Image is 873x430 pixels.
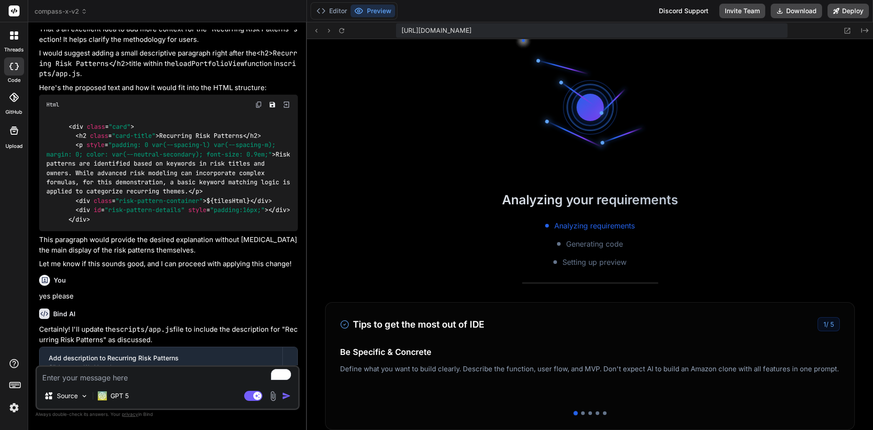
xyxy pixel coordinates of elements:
[175,59,245,68] code: loadPortfolioView
[46,141,279,158] span: < = >
[39,83,298,93] p: Here's the proposed text and how it would fit into the HTML structure:
[276,206,286,214] span: div
[828,4,869,18] button: Deploy
[39,259,298,269] p: Let me know if this sounds good, and I can proceed with applying this change!
[566,238,623,249] span: Generating code
[112,132,156,140] span: "card-title"
[109,122,130,131] span: "card"
[75,197,206,205] span: < = >
[40,347,282,377] button: Add description to Recurring Risk PatternsClick to open Workbench
[54,276,66,285] h6: You
[49,354,273,363] div: Add description to Recurring Risk Patterns
[35,410,300,419] p: Always double-check its answers. Your in Bind
[53,309,75,319] h6: Bind AI
[75,132,159,140] span: < = >
[268,206,290,214] span: </ >
[87,122,105,131] span: class
[401,26,472,35] span: [URL][DOMAIN_NAME]
[94,206,101,214] span: id
[257,197,268,205] span: div
[653,4,714,18] div: Discord Support
[39,24,298,45] p: That's an excellent idea to add more context for the "Recurring Risk Patterns" section! It helps ...
[39,49,297,68] code: <h2>Recurring Risk Patterns</h2>
[90,132,108,140] span: class
[68,215,90,223] span: </ >
[210,206,265,214] span: "padding:16px;"
[79,197,90,205] span: div
[5,108,22,116] label: GitHub
[72,122,83,131] span: div
[196,187,199,196] span: p
[46,101,59,108] span: Html
[122,411,138,417] span: privacy
[39,48,298,79] p: I would suggest adding a small descriptive paragraph right after the title within the function in .
[80,392,88,400] img: Pick Models
[562,257,627,268] span: Setting up preview
[39,235,298,255] p: This paragraph would provide the desired explanation without [MEDICAL_DATA] the main display of t...
[823,320,826,328] span: 1
[75,215,86,223] span: div
[46,122,294,224] code: Recurring Risk Patterns Risk patterns are identified based on keywords in risk titles and owners....
[79,206,90,214] span: div
[818,317,840,331] div: /
[282,391,291,400] img: icon
[255,101,262,108] img: copy
[6,400,22,415] img: settings
[340,346,840,358] h4: Be Specific & Concrete
[4,46,24,54] label: threads
[771,4,822,18] button: Download
[86,141,105,149] span: style
[79,132,86,140] span: h2
[116,325,173,334] code: scripts/app.js
[340,318,484,331] h3: Tips to get the most out of IDE
[39,291,298,302] p: yes please
[351,5,395,17] button: Preview
[75,206,268,214] span: < = = >
[35,7,87,16] span: compass-x-v2
[39,324,298,345] p: Certainly! I'll update the file to include the description for "Recurring Risk Patterns" as discu...
[188,187,203,196] span: </ >
[49,364,273,371] div: Click to open Workbench
[94,197,112,205] span: class
[98,391,107,400] img: GPT 5
[250,197,272,205] span: </ >
[554,220,635,231] span: Analyzing requirements
[57,391,78,400] p: Source
[719,4,765,18] button: Invite Team
[266,98,279,111] button: Save file
[5,142,23,150] label: Upload
[105,206,185,214] span: "risk-pattern-details"
[115,197,203,205] span: "risk-pattern-container"
[307,190,873,209] h2: Analyzing your requirements
[69,122,134,131] span: < = >
[188,206,206,214] span: style
[830,320,834,328] span: 5
[46,141,279,158] span: "padding: 0 var(--spacing-l) var(--spacing-m); margin: 0; color: var(--neutral-secondary); font-s...
[110,391,129,400] p: GPT 5
[8,76,20,84] label: code
[37,367,298,383] textarea: To enrich screen reader interactions, please activate Accessibility in Grammarly extension settings
[79,141,83,149] span: p
[313,5,351,17] button: Editor
[282,101,291,109] img: Open in Browser
[268,391,278,401] img: attachment
[243,132,261,140] span: </ >
[250,132,257,140] span: h2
